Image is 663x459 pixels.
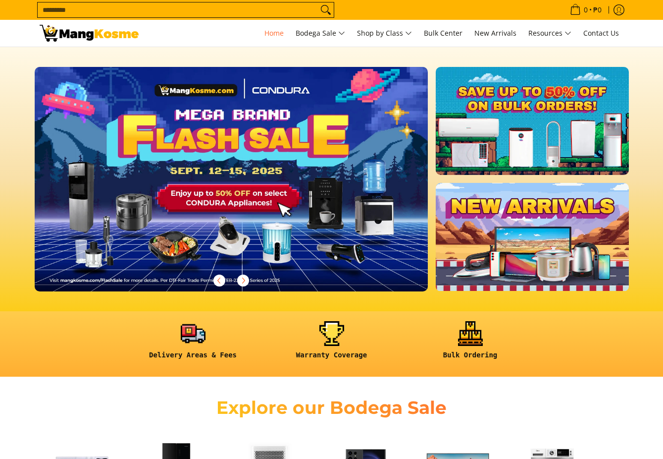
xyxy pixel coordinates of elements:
a: Bodega Sale [291,20,350,47]
span: ₱0 [592,6,603,13]
span: Bulk Center [424,28,462,38]
a: Shop by Class [352,20,417,47]
a: <h6><strong>Delivery Areas & Fees</strong></h6> [129,321,257,367]
img: Desktop homepage 29339654 2507 42fb b9ff a0650d39e9ed [35,67,428,291]
span: Shop by Class [357,27,412,40]
a: Resources [523,20,576,47]
span: 0 [582,6,589,13]
h2: Explore our Bodega Sale [188,397,475,419]
span: Resources [528,27,571,40]
nav: Main Menu [149,20,624,47]
span: Bodega Sale [296,27,345,40]
a: Contact Us [578,20,624,47]
img: Mang Kosme: Your Home Appliances Warehouse Sale Partner! [40,25,139,42]
span: Home [264,28,284,38]
button: Previous [208,270,230,291]
span: Contact Us [583,28,619,38]
button: Search [318,2,334,17]
a: Home [259,20,289,47]
a: <h6><strong>Warranty Coverage</strong></h6> [267,321,396,367]
a: New Arrivals [469,20,521,47]
a: <h6><strong>Bulk Ordering</strong></h6> [406,321,535,367]
span: • [567,4,605,15]
button: Next [232,270,254,291]
a: Bulk Center [419,20,467,47]
span: New Arrivals [474,28,516,38]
